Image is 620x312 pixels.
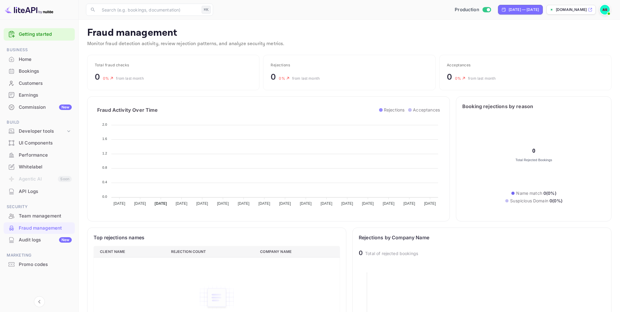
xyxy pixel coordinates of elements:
[19,140,72,147] div: UI Components
[452,6,493,13] div: Switch to Sandbox mode
[19,237,72,244] div: Audit logs
[543,191,556,196] span: 0 ( 0 %)
[19,188,72,195] div: API Logs
[413,107,440,113] p: Acceptances
[4,161,75,172] a: Whitelabel
[4,222,75,234] div: Fraud management
[97,106,269,114] h3: Fraud Activity Over Time
[59,105,72,110] div: New
[19,80,72,87] div: Customers
[94,234,201,241] div: Top rejections names
[255,246,340,257] th: Company Name
[102,194,107,198] tspan: 0.0
[4,252,75,259] span: Marketing
[102,166,107,169] tspan: 0.8
[95,62,252,68] div: Total fraud checks
[4,149,75,161] div: Performance
[196,201,208,206] tspan: [DATE]
[4,210,75,221] a: Team management
[362,201,374,206] tspan: [DATE]
[447,62,604,68] div: Acceptances
[341,201,353,206] tspan: [DATE]
[155,201,167,206] tspan: [DATE]
[271,72,276,81] span: 0
[94,246,166,257] th: Client name
[19,261,72,268] div: Promo codes
[5,5,53,15] img: LiteAPI logo
[4,222,75,234] a: Fraud management
[510,197,562,204] p: Suspicious Domain
[34,296,45,307] button: Collapse navigation
[202,6,211,14] div: ⌘K
[384,107,405,113] p: Rejections
[4,65,75,77] a: Bookings
[4,186,75,197] a: API Logs
[103,76,109,81] p: 0 %
[468,76,496,81] span: from last month
[359,234,466,241] div: Rejections by Company Name
[4,126,75,137] div: Developer tools
[365,250,418,257] div: Total of rejected bookings
[292,76,320,81] span: from last month
[4,119,75,126] span: Build
[4,78,75,89] a: Customers
[447,72,452,81] span: 0
[279,201,291,206] tspan: [DATE]
[19,164,72,171] div: Whitelabel
[549,198,562,203] span: 0 ( 0 %)
[259,201,270,206] tspan: [DATE]
[600,5,610,15] img: Andreas Stefanis
[271,62,428,68] div: Rejections
[359,248,363,257] div: 0
[19,225,72,232] div: Fraud management
[102,122,107,126] tspan: 2.0
[404,201,415,206] tspan: [DATE]
[19,56,72,63] div: Home
[116,76,143,81] span: from last month
[4,89,75,101] div: Earnings
[199,285,235,310] img: empty-state-table.svg
[4,161,75,173] div: Whitelabel
[19,128,66,135] div: Developer tools
[4,101,75,113] a: CommissionNew
[4,210,75,222] div: Team management
[238,201,249,206] tspan: [DATE]
[114,201,125,206] tspan: [DATE]
[279,76,285,81] p: 0 %
[19,213,72,220] div: Team management
[217,201,229,206] tspan: [DATE]
[4,54,75,65] a: Home
[4,89,75,101] a: Earnings
[4,259,75,270] a: Promo codes
[4,28,75,41] div: Getting started
[556,7,587,12] p: [DOMAIN_NAME]
[4,137,75,149] div: UI Components
[176,201,187,206] tspan: [DATE]
[95,72,100,81] span: 0
[87,27,612,39] p: Fraud management
[383,201,394,206] tspan: [DATE]
[462,103,605,110] h3: Booking rejections by reason
[4,137,75,148] a: UI Components
[19,31,72,38] a: Getting started
[102,180,107,184] tspan: 0.4
[134,201,146,206] tspan: [DATE]
[4,234,75,246] div: Audit logsNew
[98,4,199,16] input: Search (e.g. bookings, documentation)
[59,237,72,243] div: New
[4,204,75,210] span: Security
[19,104,72,111] div: Commission
[19,68,72,75] div: Bookings
[509,7,539,12] div: [DATE] — [DATE]
[455,6,479,13] span: Production
[4,47,75,53] span: Business
[321,201,332,206] tspan: [DATE]
[505,197,509,204] p: ●
[455,76,461,81] p: 0 %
